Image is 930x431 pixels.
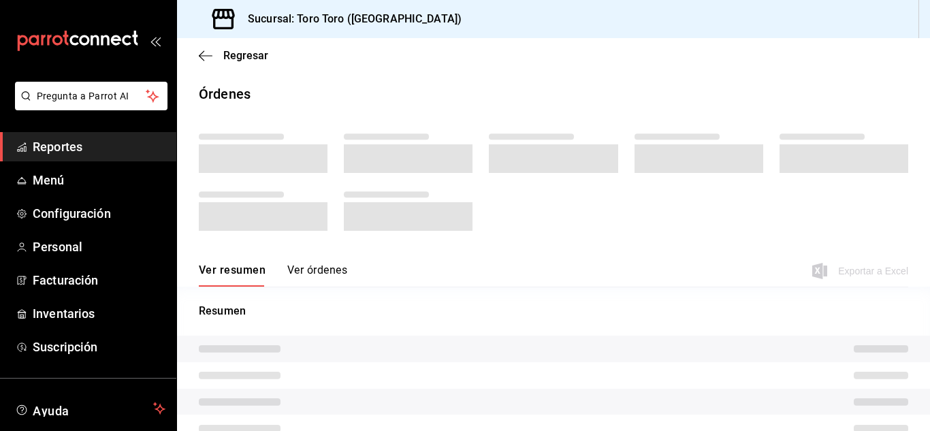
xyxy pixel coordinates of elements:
[37,89,146,103] span: Pregunta a Parrot AI
[33,138,165,156] span: Reportes
[33,171,165,189] span: Menú
[150,35,161,46] button: open_drawer_menu
[33,204,165,223] span: Configuración
[15,82,167,110] button: Pregunta a Parrot AI
[10,99,167,113] a: Pregunta a Parrot AI
[223,49,268,62] span: Regresar
[199,49,268,62] button: Regresar
[199,84,251,104] div: Órdenes
[199,303,908,319] p: Resumen
[287,264,347,287] button: Ver órdenes
[237,11,462,27] h3: Sucursal: Toro Toro ([GEOGRAPHIC_DATA])
[33,304,165,323] span: Inventarios
[33,238,165,256] span: Personal
[199,264,347,287] div: navigation tabs
[33,338,165,356] span: Suscripción
[33,271,165,289] span: Facturación
[33,400,148,417] span: Ayuda
[199,264,266,287] button: Ver resumen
